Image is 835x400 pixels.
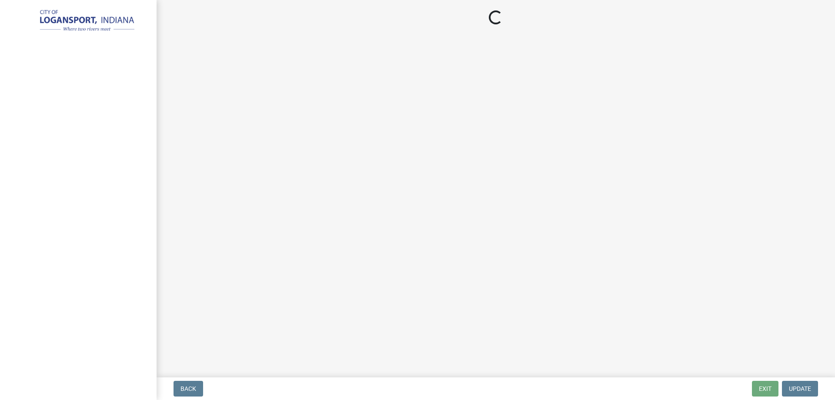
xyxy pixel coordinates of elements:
[752,381,778,397] button: Exit
[789,385,811,392] span: Update
[782,381,818,397] button: Update
[17,9,143,34] img: City of Logansport, Indiana
[174,381,203,397] button: Back
[180,385,196,392] span: Back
